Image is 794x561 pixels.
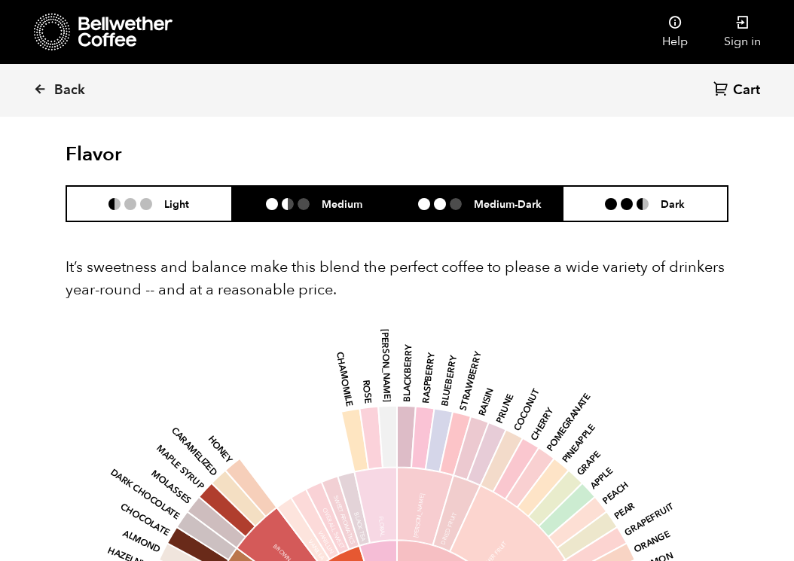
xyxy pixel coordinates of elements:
[66,143,286,166] h2: Flavor
[733,81,760,99] span: Cart
[54,81,85,99] span: Back
[474,197,542,210] h6: Medium-Dark
[164,197,189,210] h6: Light
[713,81,764,101] a: Cart
[661,197,685,210] h6: Dark
[66,256,728,301] p: It’s sweetness and balance make this blend the perfect coffee to please a wide variety of drinker...
[322,197,362,210] h6: Medium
